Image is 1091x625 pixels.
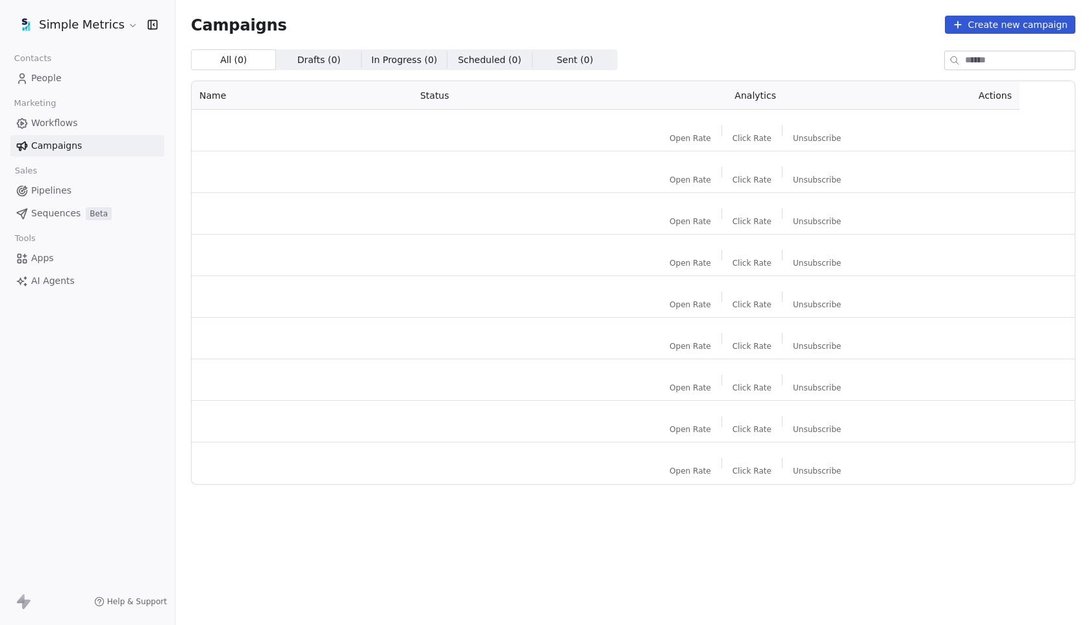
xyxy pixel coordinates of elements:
[31,184,71,198] span: Pipelines
[793,175,841,185] span: Unsubscribe
[733,466,771,476] span: Click Rate
[10,68,164,89] a: People
[31,251,54,265] span: Apps
[31,274,75,288] span: AI Agents
[793,133,841,144] span: Unsubscribe
[9,161,43,181] span: Sales
[793,466,841,476] span: Unsubscribe
[8,49,57,68] span: Contacts
[10,180,164,201] a: Pipelines
[10,135,164,157] a: Campaigns
[458,53,521,67] span: Scheduled ( 0 )
[297,53,341,67] span: Drafts ( 0 )
[897,81,1020,110] th: Actions
[371,53,438,67] span: In Progress ( 0 )
[412,81,614,110] th: Status
[670,300,711,310] span: Open Rate
[16,14,138,36] button: Simple Metrics
[733,258,771,268] span: Click Rate
[793,258,841,268] span: Unsubscribe
[733,133,771,144] span: Click Rate
[670,133,711,144] span: Open Rate
[733,424,771,435] span: Click Rate
[192,81,412,110] th: Name
[670,341,711,351] span: Open Rate
[793,216,841,227] span: Unsubscribe
[31,71,62,85] span: People
[733,175,771,185] span: Click Rate
[670,383,711,393] span: Open Rate
[670,216,711,227] span: Open Rate
[793,424,841,435] span: Unsubscribe
[18,17,34,32] img: sm-oviond-logo.png
[31,139,82,153] span: Campaigns
[191,16,287,34] span: Campaigns
[9,229,41,248] span: Tools
[733,383,771,393] span: Click Rate
[557,53,593,67] span: Sent ( 0 )
[86,207,112,220] span: Beta
[10,112,164,134] a: Workflows
[793,300,841,310] span: Unsubscribe
[10,248,164,269] a: Apps
[670,424,711,435] span: Open Rate
[793,383,841,393] span: Unsubscribe
[733,300,771,310] span: Click Rate
[10,203,164,224] a: SequencesBeta
[733,216,771,227] span: Click Rate
[31,116,78,130] span: Workflows
[733,341,771,351] span: Click Rate
[1047,581,1078,612] iframe: Intercom live chat
[39,16,125,33] span: Simple Metrics
[10,270,164,292] a: AI Agents
[94,596,167,607] a: Help & Support
[670,258,711,268] span: Open Rate
[945,16,1075,34] button: Create new campaign
[793,341,841,351] span: Unsubscribe
[613,81,897,110] th: Analytics
[31,207,81,220] span: Sequences
[8,94,62,113] span: Marketing
[670,466,711,476] span: Open Rate
[107,596,167,607] span: Help & Support
[670,175,711,185] span: Open Rate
